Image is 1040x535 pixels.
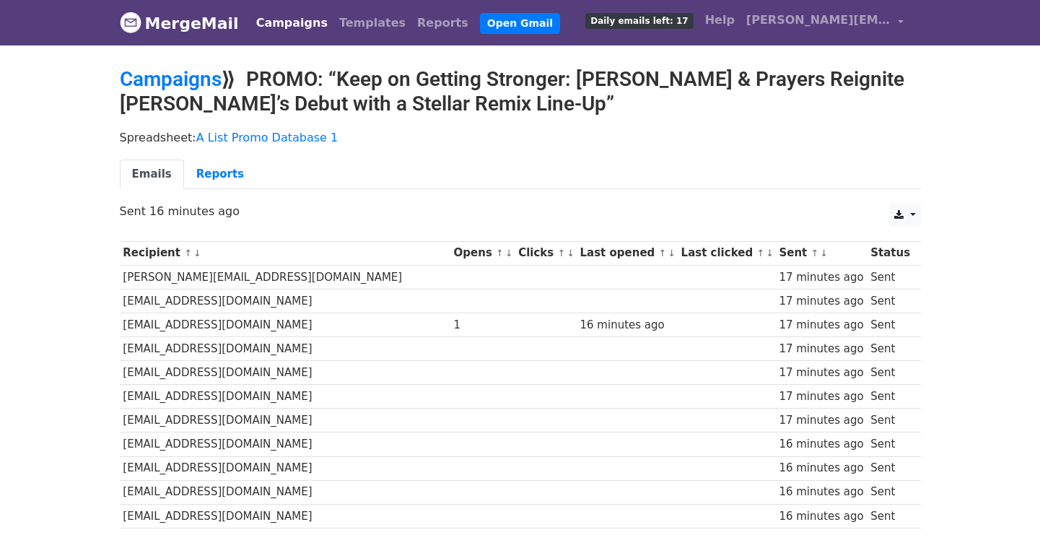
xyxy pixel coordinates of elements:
div: 17 minutes ago [779,388,863,405]
td: Sent [867,361,913,385]
a: Open Gmail [480,13,560,34]
a: ↓ [820,248,828,258]
a: ↑ [659,248,667,258]
a: Reports [411,9,474,38]
td: Sent [867,385,913,409]
a: [PERSON_NAME][EMAIL_ADDRESS][DOMAIN_NAME] [740,6,909,40]
th: Recipient [120,241,450,265]
p: Sent 16 minutes ago [120,204,921,219]
a: Reports [184,160,256,189]
td: [EMAIL_ADDRESS][DOMAIN_NAME] [120,504,450,528]
a: ↓ [193,248,201,258]
td: [EMAIL_ADDRESS][DOMAIN_NAME] [120,432,450,456]
a: ↑ [756,248,764,258]
p: Spreadsheet: [120,130,921,145]
a: MergeMail [120,8,239,38]
td: [EMAIL_ADDRESS][DOMAIN_NAME] [120,409,450,432]
a: ↓ [505,248,513,258]
a: ↓ [766,248,774,258]
a: ↑ [810,248,818,258]
div: 17 minutes ago [779,412,863,429]
a: ↑ [496,248,504,258]
td: [EMAIL_ADDRESS][DOMAIN_NAME] [120,313,450,336]
a: Help [699,6,740,35]
td: Sent [867,504,913,528]
img: MergeMail logo [120,12,141,33]
td: [EMAIL_ADDRESS][DOMAIN_NAME] [120,456,450,480]
td: Sent [867,456,913,480]
td: Sent [867,289,913,313]
div: 17 minutes ago [779,269,863,286]
td: [EMAIL_ADDRESS][DOMAIN_NAME] [120,337,450,361]
div: 1 [454,317,512,334]
td: [EMAIL_ADDRESS][DOMAIN_NAME] [120,480,450,504]
h2: ⟫ PROMO: “Keep on Getting Stronger: [PERSON_NAME] & Prayers Reignite [PERSON_NAME]’s Debut with a... [120,67,921,116]
a: Campaigns [250,9,333,38]
a: ↑ [557,248,565,258]
div: 16 minutes ago [779,484,863,500]
td: [EMAIL_ADDRESS][DOMAIN_NAME] [120,361,450,385]
td: [EMAIL_ADDRESS][DOMAIN_NAME] [120,289,450,313]
span: [PERSON_NAME][EMAIL_ADDRESS][DOMAIN_NAME] [746,12,891,29]
th: Opens [450,241,515,265]
div: 17 minutes ago [779,317,863,334]
div: 16 minutes ago [779,508,863,525]
td: Sent [867,337,913,361]
div: 17 minutes ago [779,341,863,357]
th: Last clicked [678,241,776,265]
a: Emails [120,160,184,189]
th: Clicks [515,241,576,265]
span: Daily emails left: 17 [585,13,693,29]
td: Sent [867,432,913,456]
th: Sent [776,241,868,265]
td: Sent [867,409,913,432]
div: 16 minutes ago [779,436,863,453]
a: Daily emails left: 17 [580,6,699,35]
a: ↓ [567,248,574,258]
td: Sent [867,265,913,289]
a: Templates [333,9,411,38]
td: [EMAIL_ADDRESS][DOMAIN_NAME] [120,385,450,409]
td: Sent [867,480,913,504]
a: ↓ [668,248,676,258]
a: ↑ [184,248,192,258]
div: 16 minutes ago [779,460,863,477]
th: Status [867,241,913,265]
div: 17 minutes ago [779,365,863,381]
div: 16 minutes ago [580,317,674,334]
a: Campaigns [120,67,222,91]
a: A List Promo Database 1 [196,131,338,144]
div: 17 minutes ago [779,293,863,310]
th: Last opened [577,241,678,265]
td: Sent [867,313,913,336]
td: [PERSON_NAME][EMAIL_ADDRESS][DOMAIN_NAME] [120,265,450,289]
